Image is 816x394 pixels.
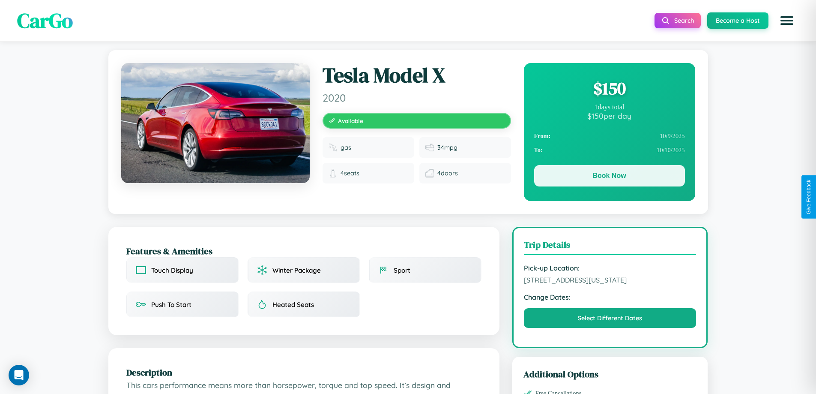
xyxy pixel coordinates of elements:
[121,63,310,183] img: Tesla Model X 2020
[524,264,696,272] strong: Pick-up Location:
[323,63,511,88] h1: Tesla Model X
[126,366,481,379] h2: Description
[524,308,696,328] button: Select Different Dates
[425,169,434,177] img: Doors
[707,12,768,29] button: Become a Host
[425,143,434,152] img: Fuel efficiency
[524,238,696,255] h3: Trip Details
[534,103,685,111] div: 1 days total
[151,266,193,274] span: Touch Display
[329,143,337,152] img: Fuel type
[534,143,685,157] div: 10 / 10 / 2025
[338,117,363,124] span: Available
[17,6,73,35] span: CarGo
[534,132,551,140] strong: From:
[534,77,685,100] div: $ 150
[329,169,337,177] img: Seats
[437,169,458,177] span: 4 doors
[524,276,696,284] span: [STREET_ADDRESS][US_STATE]
[341,144,351,151] span: gas
[534,111,685,120] div: $ 150 per day
[655,13,701,28] button: Search
[534,165,685,186] button: Book Now
[674,17,694,24] span: Search
[534,129,685,143] div: 10 / 9 / 2025
[523,368,697,380] h3: Additional Options
[394,266,410,274] span: Sport
[534,147,543,154] strong: To:
[524,293,696,301] strong: Change Dates:
[806,180,812,214] div: Give Feedback
[272,301,314,309] span: Heated Seats
[341,169,359,177] span: 4 seats
[151,301,191,309] span: Push To Start
[9,365,29,385] div: Open Intercom Messenger
[775,9,799,33] button: Open menu
[437,144,457,151] span: 34 mpg
[272,266,321,274] span: Winter Package
[323,91,511,104] span: 2020
[126,245,481,257] h2: Features & Amenities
